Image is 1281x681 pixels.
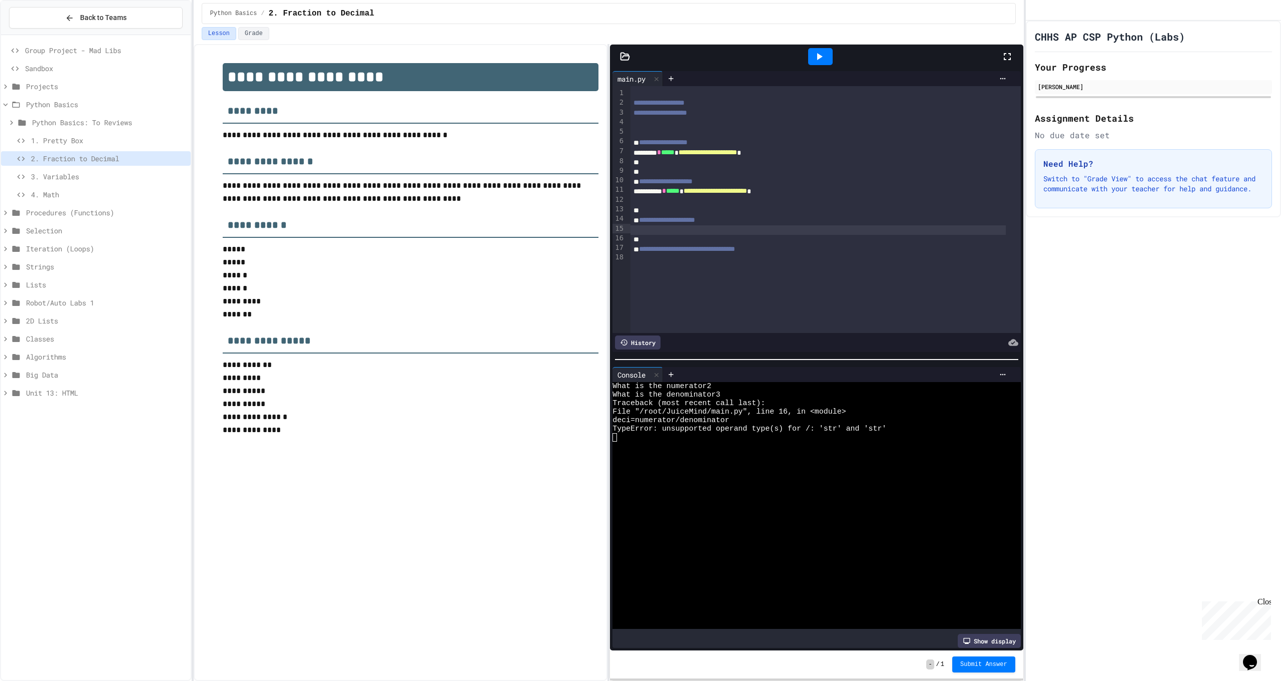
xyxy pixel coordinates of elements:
span: Traceback (most recent call last): [612,399,765,408]
span: 2D Lists [26,315,187,326]
span: Projects [26,81,187,92]
button: Lesson [202,27,236,40]
div: 7 [612,146,625,156]
div: 16 [612,233,625,243]
span: File "/root/JuiceMind/main.py", line 16, in <module> [612,408,846,416]
div: 1 [612,88,625,98]
div: Chat with us now!Close [4,4,69,64]
div: Console [612,367,663,382]
span: 1 [941,660,944,668]
span: 1. Pretty Box [31,135,187,146]
span: Submit Answer [960,660,1007,668]
span: - [926,659,934,669]
p: Switch to "Grade View" to access the chat feature and communicate with your teacher for help and ... [1043,174,1263,194]
div: History [615,335,661,350]
div: 14 [612,214,625,224]
iframe: chat widget [1198,597,1271,640]
span: Big Data [26,370,187,380]
h2: Your Progress [1035,60,1272,74]
span: TypeError: unsupported operand type(s) for /: 'str' and 'str' [612,425,886,433]
div: 18 [612,252,625,262]
span: Python Basics [210,10,257,18]
span: Iteration (Loops) [26,243,187,254]
div: Console [612,370,651,380]
div: [PERSON_NAME] [1038,82,1269,91]
span: What is the numerator2 [612,382,711,391]
div: 3 [612,108,625,118]
span: 3. Variables [31,171,187,182]
span: Group Project - Mad Libs [25,45,187,56]
div: 6 [612,136,625,146]
span: Python Basics [26,99,187,110]
span: Strings [26,261,187,272]
span: / [261,10,264,18]
div: 5 [612,127,625,136]
span: 2. Fraction to Decimal [269,8,374,20]
button: Grade [238,27,269,40]
div: 13 [612,204,625,214]
span: 2. Fraction to Decimal [31,153,187,164]
span: deci=numerator/denominator [612,416,729,425]
span: What is the denominator3 [612,391,720,399]
span: Sandbox [25,63,187,74]
div: 2 [612,98,625,108]
div: main.py [612,71,663,86]
div: 8 [612,156,625,166]
button: Submit Answer [952,656,1015,672]
span: / [936,660,940,668]
h2: Assignment Details [1035,111,1272,125]
button: Back to Teams [9,7,183,29]
h1: CHHS AP CSP Python (Labs) [1035,30,1185,44]
div: 15 [612,224,625,233]
span: Lists [26,279,187,290]
span: Back to Teams [80,13,127,23]
div: 4 [612,117,625,127]
span: Algorithms [26,352,187,362]
span: Unit 13: HTML [26,388,187,398]
div: 9 [612,166,625,175]
div: main.py [612,74,651,84]
span: Robot/Auto Labs 1 [26,297,187,308]
iframe: chat widget [1239,641,1271,671]
div: 17 [612,243,625,253]
span: Procedures (Functions) [26,207,187,218]
span: Python Basics: To Reviews [32,117,187,128]
h3: Need Help? [1043,158,1263,170]
span: 4. Math [31,189,187,200]
span: Classes [26,333,187,344]
div: 11 [612,185,625,195]
div: 12 [612,195,625,204]
div: Show display [958,634,1021,648]
div: No due date set [1035,129,1272,141]
span: Selection [26,225,187,236]
div: 10 [612,175,625,185]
